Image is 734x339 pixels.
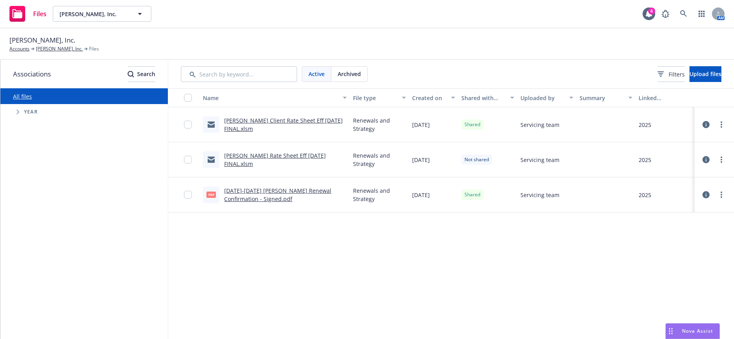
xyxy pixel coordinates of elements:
[24,110,38,114] span: Year
[412,156,430,164] span: [DATE]
[338,70,361,78] span: Archived
[694,6,710,22] a: Switch app
[520,94,565,102] div: Uploaded by
[128,66,155,82] button: SearchSearch
[59,10,128,18] span: [PERSON_NAME], Inc.
[6,3,50,25] a: Files
[350,88,409,107] button: File type
[412,191,430,199] span: [DATE]
[353,116,406,133] span: Renewals and Strategy
[224,117,343,132] a: [PERSON_NAME] Client Rate Sheet Eff [DATE] FINAL.xlsm
[666,324,676,339] div: Drag to move
[639,156,651,164] div: 2025
[465,191,480,198] span: Shared
[128,71,134,77] svg: Search
[717,120,726,129] a: more
[658,70,685,78] span: Filters
[517,88,576,107] button: Uploaded by
[665,323,720,339] button: Nova Assist
[409,88,458,107] button: Created on
[53,6,151,22] button: [PERSON_NAME], Inc.
[184,94,192,102] input: Select all
[224,152,326,168] a: [PERSON_NAME] Rate Sheet Eff [DATE] FINAL.xlsm
[353,186,406,203] span: Renewals and Strategy
[682,328,713,334] span: Nova Assist
[576,88,636,107] button: Summary
[128,67,155,82] div: Search
[639,121,651,129] div: 2025
[520,156,559,164] span: Servicing team
[181,66,297,82] input: Search by keyword...
[9,45,30,52] a: Accounts
[89,45,99,52] span: Files
[520,191,559,199] span: Servicing team
[458,88,517,107] button: Shared with client
[412,121,430,129] span: [DATE]
[717,190,726,199] a: more
[658,66,685,82] button: Filters
[36,45,83,52] a: [PERSON_NAME], Inc.
[13,69,51,79] span: Associations
[0,104,168,120] div: Tree Example
[461,94,505,102] div: Shared with client
[669,70,685,78] span: Filters
[639,94,691,102] div: Linked associations
[224,187,331,203] a: [DATE]-[DATE] [PERSON_NAME] Renewal Confirmation - Signed.pdf
[184,191,192,199] input: Toggle Row Selected
[308,70,325,78] span: Active
[465,121,480,128] span: Shared
[184,156,192,164] input: Toggle Row Selected
[412,94,446,102] div: Created on
[676,6,691,22] a: Search
[689,66,721,82] button: Upload files
[717,155,726,164] a: more
[689,70,721,78] span: Upload files
[520,121,559,129] span: Servicing team
[636,88,695,107] button: Linked associations
[33,11,46,17] span: Files
[353,94,397,102] div: File type
[206,192,216,197] span: pdf
[658,6,673,22] a: Report a Bug
[184,121,192,129] input: Toggle Row Selected
[465,156,489,163] span: Not shared
[353,151,406,168] span: Renewals and Strategy
[13,93,32,100] a: All files
[203,94,338,102] div: Name
[9,35,75,45] span: [PERSON_NAME], Inc.
[580,94,624,102] div: Summary
[200,88,350,107] button: Name
[648,7,655,15] div: 6
[639,191,651,199] div: 2025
